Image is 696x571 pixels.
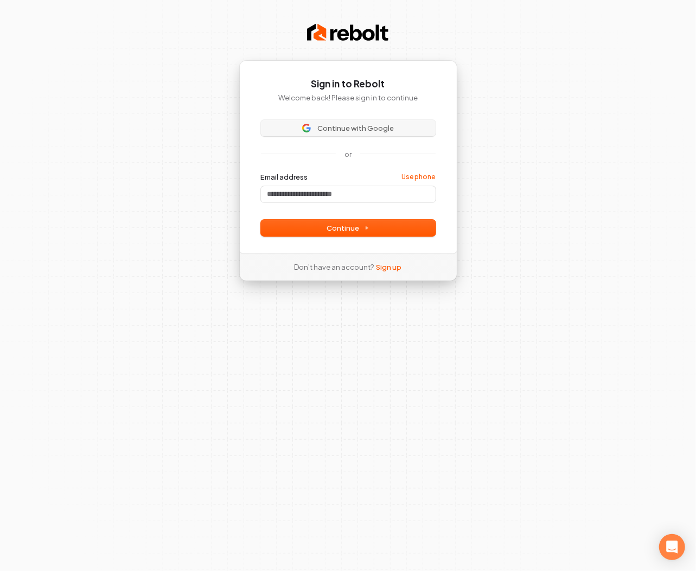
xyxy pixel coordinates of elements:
span: Continue with Google [317,123,394,133]
img: Rebolt Logo [307,22,388,43]
h1: Sign in to Rebolt [261,78,436,91]
a: Sign up [376,262,402,272]
p: or [344,149,352,159]
div: Open Intercom Messenger [659,534,685,560]
span: Continue [327,223,369,233]
button: Continue [261,220,436,236]
p: Welcome back! Please sign in to continue [261,93,436,103]
button: Sign in with GoogleContinue with Google [261,120,436,136]
span: Don’t have an account? [295,262,374,272]
img: Sign in with Google [302,124,311,132]
label: Email address [261,172,308,182]
a: Use phone [402,173,436,181]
